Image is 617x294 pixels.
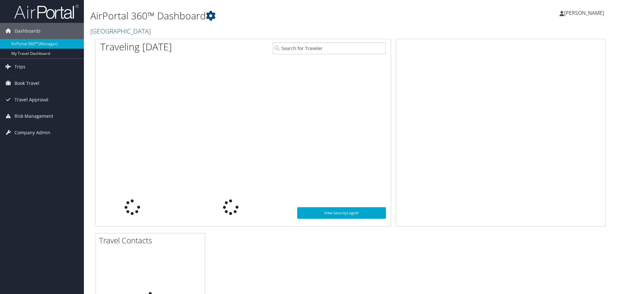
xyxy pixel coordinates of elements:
[90,27,152,35] a: [GEOGRAPHIC_DATA]
[273,42,386,54] input: Search for Traveler
[15,75,39,91] span: Book Travel
[15,59,25,75] span: Trips
[15,23,41,39] span: Dashboards
[560,3,611,23] a: [PERSON_NAME]
[15,92,48,108] span: Travel Approval
[90,9,437,23] h1: AirPortal 360™ Dashboard
[14,4,79,19] img: airportal-logo.png
[297,207,386,219] a: View SecurityLogic®
[15,125,50,141] span: Company Admin
[99,235,205,246] h2: Travel Contacts
[100,40,172,54] h1: Traveling [DATE]
[564,9,604,16] span: [PERSON_NAME]
[15,108,53,124] span: Risk Management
